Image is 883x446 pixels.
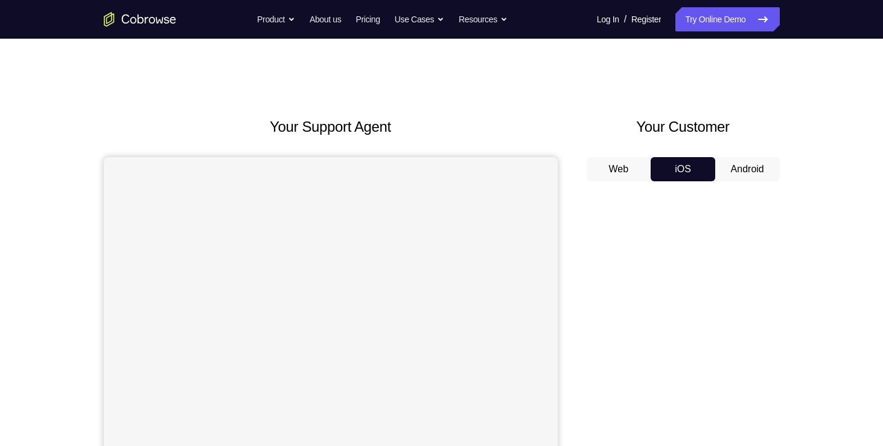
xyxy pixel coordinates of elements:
button: Android [715,157,780,181]
a: Register [631,7,661,31]
button: Use Cases [395,7,444,31]
a: Try Online Demo [675,7,779,31]
button: iOS [651,157,715,181]
button: Web [587,157,651,181]
button: Product [257,7,295,31]
a: Go to the home page [104,12,176,27]
a: Log In [597,7,619,31]
a: About us [310,7,341,31]
h2: Your Support Agent [104,116,558,138]
span: / [624,12,626,27]
h2: Your Customer [587,116,780,138]
a: Pricing [355,7,380,31]
button: Resources [459,7,508,31]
